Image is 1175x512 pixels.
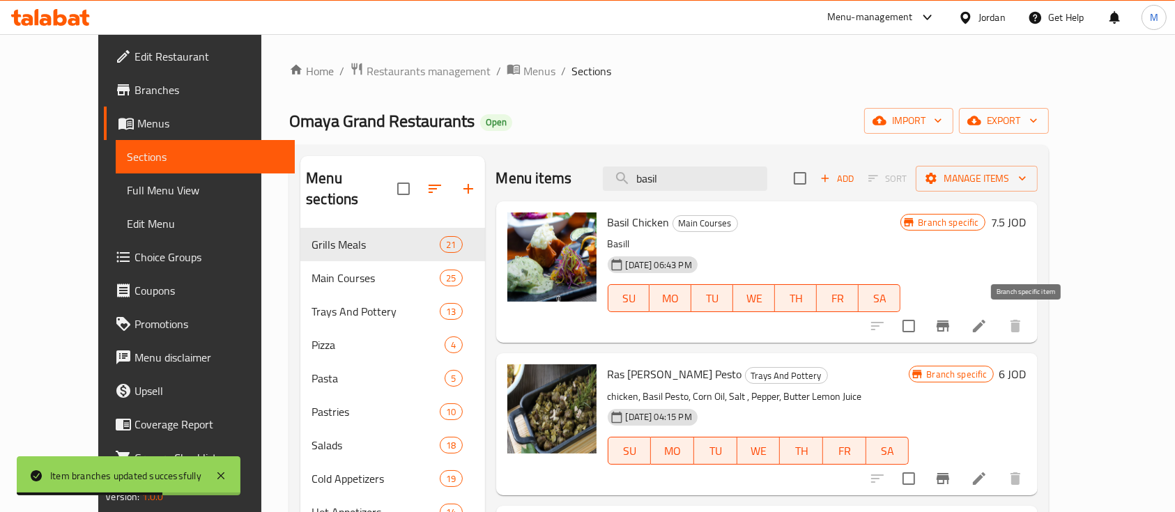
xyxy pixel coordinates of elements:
[104,73,295,107] a: Branches
[823,437,866,465] button: FR
[367,63,491,79] span: Restaurants management
[775,284,817,312] button: TH
[389,174,418,203] span: Select all sections
[135,48,284,65] span: Edit Restaurant
[746,368,827,384] span: Trays And Pottery
[523,63,555,79] span: Menus
[116,140,295,173] a: Sections
[440,470,462,487] div: items
[655,288,686,309] span: MO
[608,284,650,312] button: SU
[289,62,1049,80] nav: breadcrumb
[300,295,484,328] div: Trays And Pottery13
[135,416,284,433] span: Coverage Report
[571,63,611,79] span: Sections
[312,303,440,320] div: Trays And Pottery
[737,437,781,465] button: WE
[440,472,461,486] span: 19
[440,238,461,251] span: 21
[137,115,284,132] span: Menus
[926,462,960,495] button: Branch-specific-item
[135,449,284,466] span: Grocery Checklist
[440,437,462,453] div: items
[603,166,767,191] input: search
[822,288,853,309] span: FR
[620,258,698,272] span: [DATE] 06:43 PM
[999,364,1027,384] h6: 6 JOD
[651,437,694,465] button: MO
[697,288,728,309] span: TU
[507,364,597,453] img: Ras Asfour Pesto
[978,10,1006,25] div: Jordan
[445,370,462,387] div: items
[959,108,1049,134] button: export
[312,470,440,487] div: Cold Appetizers
[104,240,295,274] a: Choice Groups
[312,370,445,387] span: Pasta
[104,40,295,73] a: Edit Restaurant
[743,441,775,461] span: WE
[507,62,555,80] a: Menus
[300,261,484,295] div: Main Courses25
[135,249,284,265] span: Choice Groups
[104,341,295,374] a: Menu disclaimer
[142,488,164,506] span: 1.0.0
[312,437,440,453] span: Salads
[116,173,295,207] a: Full Menu View
[608,437,652,465] button: SU
[289,63,334,79] a: Home
[312,336,445,353] div: Pizza
[971,318,988,334] a: Edit menu item
[135,349,284,366] span: Menu disclaimer
[104,408,295,441] a: Coverage Report
[894,311,923,341] span: Select to update
[496,168,572,189] h2: Menu items
[781,288,811,309] span: TH
[673,215,737,231] span: Main Courses
[785,164,815,193] span: Select section
[300,362,484,395] div: Pasta5
[608,388,909,405] p: chicken, Basil Pesto, Corn Oil, Salt , Pepper, Butter Lemon Juice
[104,441,295,474] a: Grocery Checklist
[350,62,491,80] a: Restaurants management
[312,403,440,420] span: Pastries
[312,236,440,253] span: Grills Meals
[445,372,461,385] span: 5
[300,328,484,362] div: Pizza4
[650,284,691,312] button: MO
[480,116,512,128] span: Open
[440,236,462,253] div: items
[614,441,646,461] span: SU
[829,441,861,461] span: FR
[104,274,295,307] a: Coupons
[127,182,284,199] span: Full Menu View
[300,462,484,495] div: Cold Appetizers19
[866,437,909,465] button: SA
[440,272,461,285] span: 25
[827,9,913,26] div: Menu-management
[614,288,645,309] span: SU
[300,228,484,261] div: Grills Meals21
[991,212,1027,232] h6: 7.5 JOD
[312,270,440,286] span: Main Courses
[818,171,856,187] span: Add
[561,63,566,79] li: /
[927,170,1027,187] span: Manage items
[694,437,737,465] button: TU
[970,112,1038,130] span: export
[452,172,485,205] button: Add section
[496,63,501,79] li: /
[894,464,923,493] span: Select to update
[700,441,732,461] span: TU
[999,462,1032,495] button: delete
[1150,10,1158,25] span: M
[691,284,733,312] button: TU
[859,284,900,312] button: SA
[673,215,738,232] div: Main Courses
[135,82,284,98] span: Branches
[418,172,452,205] span: Sort sections
[916,166,1038,192] button: Manage items
[507,212,597,302] img: Basil Chicken
[306,168,397,210] h2: Menu sections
